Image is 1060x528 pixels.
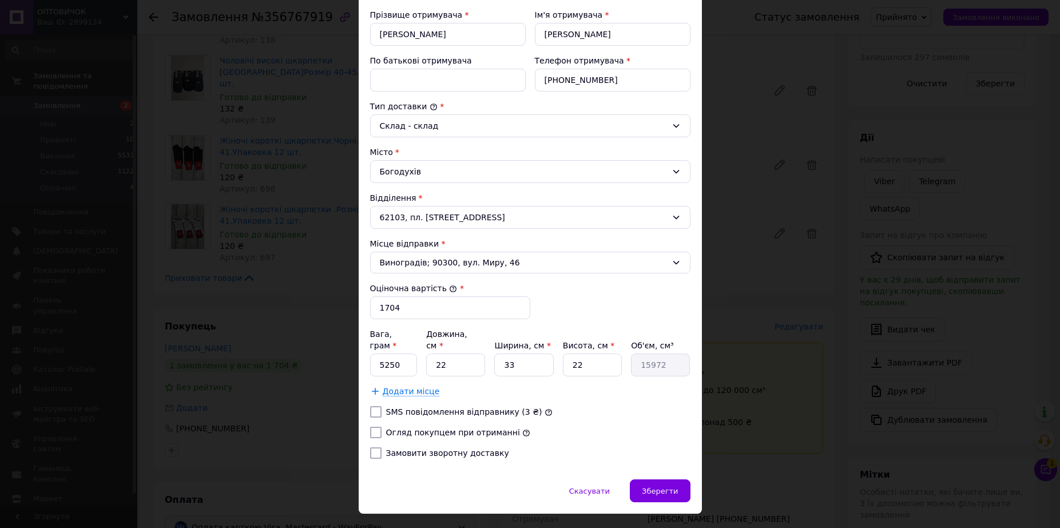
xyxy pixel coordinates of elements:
[535,56,624,65] label: Телефон отримувача
[386,428,520,437] label: Огляд покупцем при отриманні
[426,329,467,350] label: Довжина, см
[370,101,690,112] div: Тип доставки
[535,10,603,19] label: Ім'я отримувача
[370,206,690,229] div: 62103, пл. [STREET_ADDRESS]
[535,69,690,92] input: +380
[370,160,690,183] div: Богодухів
[370,329,397,350] label: Вага, грам
[370,192,690,204] div: Відділення
[631,340,690,351] div: Об'єм, см³
[386,407,542,416] label: SMS повідомлення відправнику (3 ₴)
[380,257,667,268] span: Виноградів; 90300, вул. Миру, 46
[370,56,472,65] label: По батькові отримувача
[370,238,690,249] div: Місце відправки
[370,10,463,19] label: Прізвище отримувача
[380,120,667,132] div: Склад - склад
[563,341,614,350] label: Висота, см
[642,487,678,495] span: Зберегти
[569,487,610,495] span: Скасувати
[370,146,690,158] div: Місто
[386,448,509,458] label: Замовити зворотну доставку
[494,341,550,350] label: Ширина, см
[383,387,440,396] span: Додати місце
[370,284,458,293] label: Оціночна вартість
